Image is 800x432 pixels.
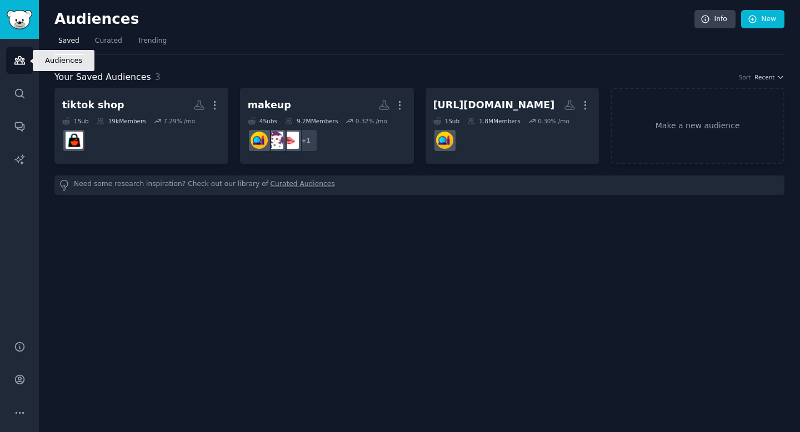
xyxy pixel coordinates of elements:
[138,36,167,46] span: Trending
[240,88,414,164] a: makeup4Subs9.2MMembers0.32% /mo+1MakeupAddictsMakeupAddictionMakeup
[285,117,338,125] div: 9.2M Members
[58,36,79,46] span: Saved
[271,179,335,191] a: Curated Audiences
[134,32,171,55] a: Trending
[739,73,751,81] div: Sort
[91,32,126,55] a: Curated
[248,98,291,112] div: makeup
[251,132,268,149] img: Makeup
[266,132,283,149] img: MakeupAddiction
[54,88,228,164] a: tiktok shop1Sub19kMembers7.29% /moTikTokshop
[467,117,520,125] div: 1.8M Members
[433,98,555,112] div: [URL][DOMAIN_NAME]
[248,117,277,125] div: 4 Sub s
[282,132,299,149] img: MakeupAddicts
[54,32,83,55] a: Saved
[294,129,318,152] div: + 1
[538,117,569,125] div: 0.30 % /mo
[54,71,151,84] span: Your Saved Audiences
[611,88,784,164] a: Make a new audience
[54,175,784,195] div: Need some research inspiration? Check out our library of
[694,10,736,29] a: Info
[741,10,784,29] a: New
[62,98,124,112] div: tiktok shop
[356,117,387,125] div: 0.32 % /mo
[433,117,460,125] div: 1 Sub
[66,132,83,149] img: TikTokshop
[426,88,599,164] a: [URL][DOMAIN_NAME]1Sub1.8MMembers0.30% /moMakeup
[754,73,774,81] span: Recent
[7,10,32,29] img: GummySearch logo
[95,36,122,46] span: Curated
[754,73,784,81] button: Recent
[62,117,89,125] div: 1 Sub
[436,132,453,149] img: Makeup
[155,72,161,82] span: 3
[97,117,146,125] div: 19k Members
[54,11,694,28] h2: Audiences
[163,117,195,125] div: 7.29 % /mo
